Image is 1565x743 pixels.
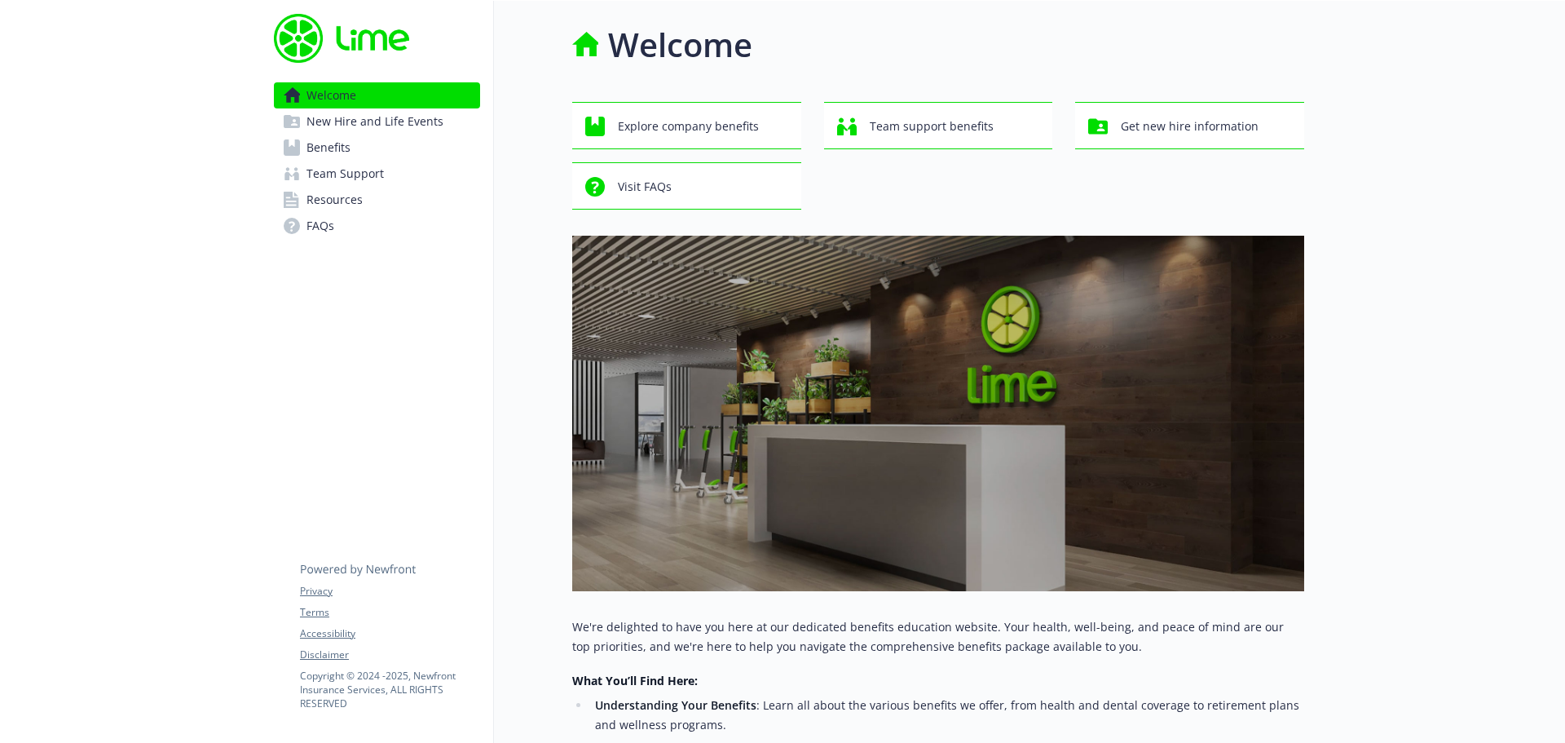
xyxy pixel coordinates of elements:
[300,669,479,710] p: Copyright © 2024 - 2025 , Newfront Insurance Services, ALL RIGHTS RESERVED
[300,626,479,641] a: Accessibility
[274,161,480,187] a: Team Support
[274,82,480,108] a: Welcome
[274,108,480,135] a: New Hire and Life Events
[572,162,801,210] button: Visit FAQs
[572,617,1304,657] p: We're delighted to have you here at our dedicated benefits education website. Your health, well-b...
[870,111,994,142] span: Team support benefits
[306,82,356,108] span: Welcome
[306,108,443,135] span: New Hire and Life Events
[306,213,334,239] span: FAQs
[300,584,479,599] a: Privacy
[1075,102,1304,149] button: Get new hire information
[618,111,759,142] span: Explore company benefits
[572,236,1304,591] img: overview page banner
[618,171,672,202] span: Visit FAQs
[306,187,363,213] span: Resources
[595,697,756,713] strong: Understanding Your Benefits
[572,673,698,688] strong: What You’ll Find Here:
[274,213,480,239] a: FAQs
[1121,111,1259,142] span: Get new hire information
[572,102,801,149] button: Explore company benefits
[608,20,752,69] h1: Welcome
[306,135,350,161] span: Benefits
[274,135,480,161] a: Benefits
[300,605,479,620] a: Terms
[300,648,479,662] a: Disclaimer
[824,102,1053,149] button: Team support benefits
[306,161,384,187] span: Team Support
[590,696,1304,735] li: : Learn all about the various benefits we offer, from health and dental coverage to retirement pl...
[274,187,480,213] a: Resources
